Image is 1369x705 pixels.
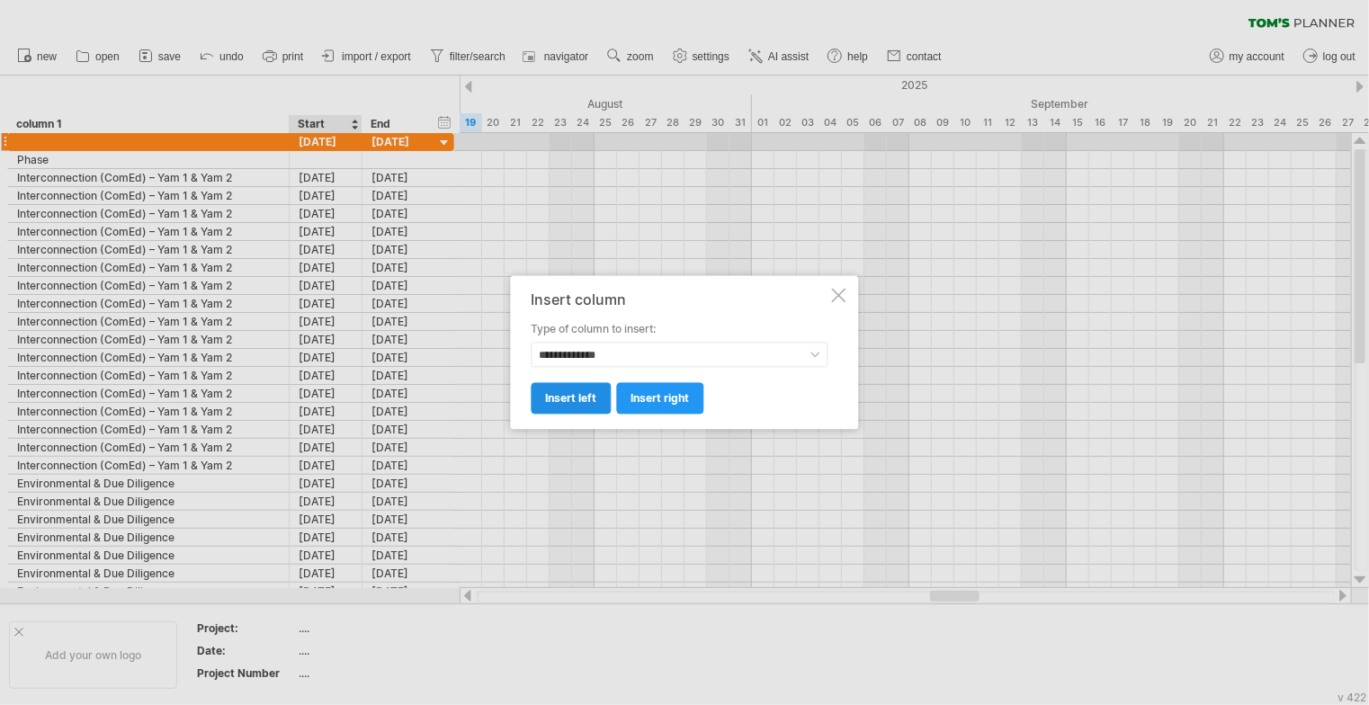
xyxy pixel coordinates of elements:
[617,383,704,415] a: insert right
[631,392,690,406] span: insert right
[546,392,597,406] span: insert left
[532,292,828,308] div: Insert column
[532,383,612,415] a: insert left
[532,322,828,338] label: Type of column to insert:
